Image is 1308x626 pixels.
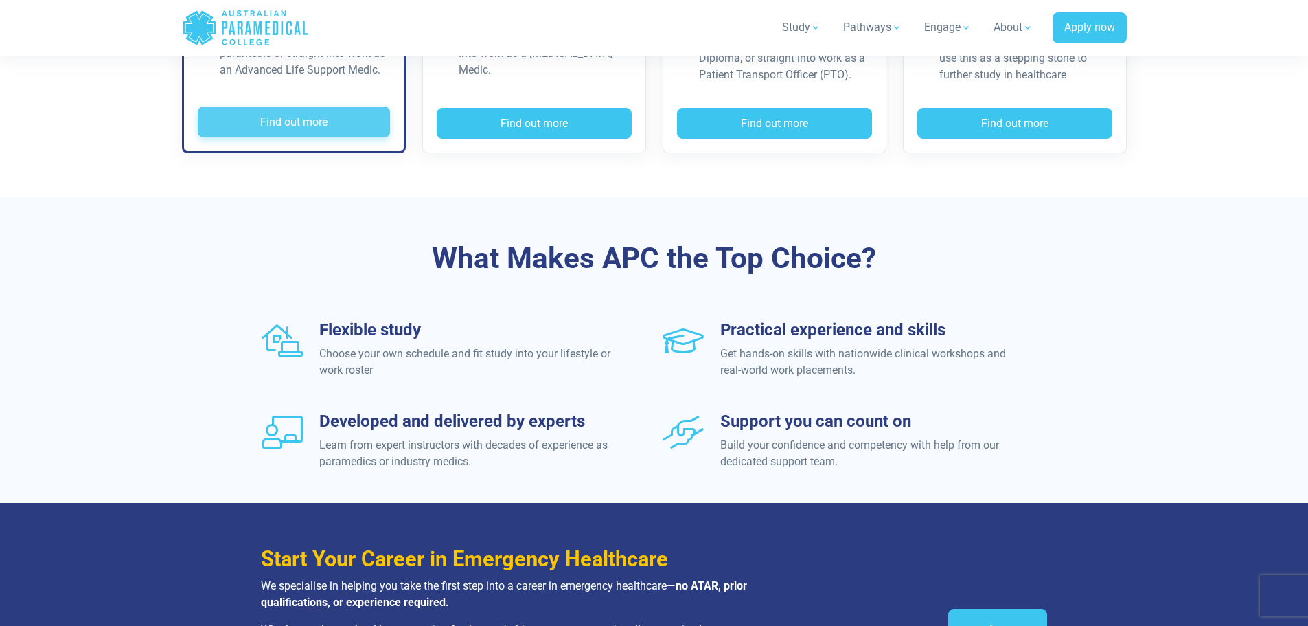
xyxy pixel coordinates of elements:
h3: What Makes APC the Top Choice? [253,241,1056,276]
button: Find out more [917,108,1112,139]
h3: Practical experience and skills [720,320,1013,340]
p: Build your confidence and competency with help from our dedicated support team. [720,437,1013,470]
li: Work as a Pathology Collector or use this as a stepping stone to further study in healthcare [917,34,1112,83]
button: Find out more [677,108,872,139]
h3: Start Your Career in Emergency Healthcare [261,547,780,572]
p: Choose your own schedule and fit study into your lifestyle or work roster [319,346,612,379]
h3: Support you can count on [720,412,1013,432]
li: Pathway to the Certificate IV or Diploma, or straight into work as a Patient Transport Officer (P... [677,34,872,83]
h3: Developed and delivered by experts [319,412,612,432]
h3: Flexible study [319,320,612,340]
p: Get hands-on skills with nationwide clinical workshops and real-world work placements. [720,346,1013,379]
p: We specialise in helping you take the first step into a career in emergency healthcare— [261,578,780,611]
p: Learn from expert instructors with decades of experience as paramedics or industry medics. [319,437,612,470]
strong: no ATAR, prior qualifications, or experience required. [261,579,747,609]
button: Find out more [198,107,390,138]
button: Find out more [437,108,632,139]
